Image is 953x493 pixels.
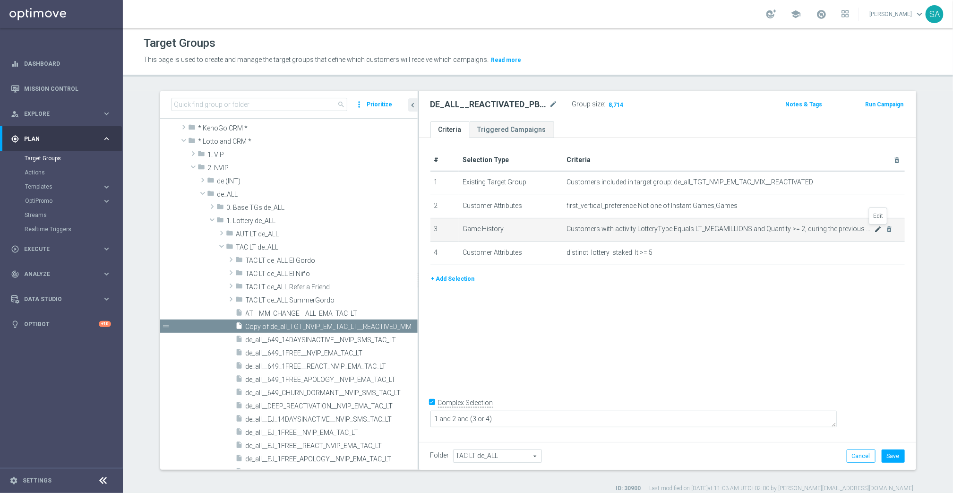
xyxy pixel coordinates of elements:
[25,225,98,233] a: Realtime Triggers
[430,121,470,138] a: Criteria
[217,177,418,185] span: de (INT)
[24,311,99,337] a: Optibot
[847,450,876,463] button: Cancel
[459,195,563,218] td: Customer Attributes
[25,155,98,162] a: Target Groups
[10,135,112,143] button: gps_fixed Plan keyboard_arrow_right
[11,270,102,278] div: Analyze
[226,229,234,240] i: folder
[236,467,243,478] i: insert_drive_file
[11,320,19,329] i: lightbulb
[408,98,418,112] button: chevron_left
[246,257,418,265] span: TAC LT de_ALL El Gordo
[10,270,112,278] div: track_changes Analyze keyboard_arrow_right
[11,51,111,76] div: Dashboard
[102,134,111,143] i: keyboard_arrow_right
[236,256,243,267] i: folder
[25,165,122,180] div: Actions
[24,246,102,252] span: Execute
[11,245,102,253] div: Execute
[608,101,625,110] span: 8,714
[25,198,93,204] span: OptiPromo
[11,135,102,143] div: Plan
[198,163,206,174] i: folder
[11,110,19,118] i: person_search
[102,269,111,278] i: keyboard_arrow_right
[784,99,823,110] button: Notes & Tags
[144,36,215,50] h1: Target Groups
[236,428,243,439] i: insert_drive_file
[236,415,243,425] i: insert_drive_file
[430,195,459,218] td: 2
[10,320,112,328] button: lightbulb Optibot +10
[236,335,243,346] i: insert_drive_file
[10,60,112,68] div: equalizer Dashboard
[236,454,243,465] i: insert_drive_file
[438,398,493,407] label: Complex Selection
[10,245,112,253] div: play_circle_outline Execute keyboard_arrow_right
[23,478,52,484] a: Settings
[24,296,102,302] span: Data Studio
[246,349,418,357] span: de_all__649_1FREE__NVIP_EMA_TAC_LT
[227,217,418,225] span: 1. Lottery de_ALL
[430,274,476,284] button: + Add Selection
[24,136,102,142] span: Plan
[567,225,874,233] span: Customers with activity LotteryType Equals LT_MEGAMILLIONS and Quantity >= 2, during the previous...
[337,101,345,108] span: search
[409,101,418,110] i: chevron_left
[459,242,563,265] td: Customer Attributes
[207,190,215,200] i: folder
[246,270,418,278] span: TAC LT de_ALL El Ni&#xF1;o
[246,376,418,384] span: de_all__649_1FREE_APOLOGY__NVIP_EMA_TAC_LT
[144,56,489,63] span: This page is used to create and manage the target groups that define which customers will receive...
[246,442,418,450] span: de_all__EJ_1FREE__REACT_NVIP_EMA_TAC_LT
[459,218,563,242] td: Game History
[102,294,111,303] i: keyboard_arrow_right
[25,180,122,194] div: Templates
[11,135,19,143] i: gps_fixed
[99,321,111,327] div: +10
[604,100,606,108] label: :
[10,85,112,93] div: Mission Control
[246,468,418,476] span: de_all__EJ_NOLOGIN_2WEEKS__NVIP_SMS_TAC_LT
[25,169,98,176] a: Actions
[208,164,418,172] span: 2. NVIP
[217,190,418,199] span: de_ALL
[10,110,112,118] button: person_search Explore keyboard_arrow_right
[650,484,914,493] label: Last modified on [DATE] at 11:03 AM UTC+02:00 by [PERSON_NAME][EMAIL_ADDRESS][DOMAIN_NAME]
[189,137,196,147] i: folder
[236,322,243,333] i: insert_drive_file
[926,5,944,23] div: SA
[430,171,459,195] td: 1
[567,156,591,164] span: Criteria
[430,218,459,242] td: 3
[227,204,418,212] span: 0. Base TGs de_ALL
[236,441,243,452] i: insert_drive_file
[25,198,102,204] div: OptiPromo
[567,178,814,186] span: Customers included in target group: de_all_TGT_NVIP_EM_TAC_MIX__REACTIVATED
[470,121,554,138] a: Triggered Campaigns
[24,271,102,277] span: Analyze
[246,296,418,304] span: TAC LT de_ALL SummerGordo
[24,51,111,76] a: Dashboard
[10,295,112,303] button: Data Studio keyboard_arrow_right
[24,111,102,117] span: Explore
[914,9,925,19] span: keyboard_arrow_down
[236,269,243,280] i: folder
[246,363,418,371] span: de_all__649_1FREE__REACT_NVIP_EMA_TAC_LT
[25,151,122,165] div: Target Groups
[226,242,234,253] i: folder
[430,99,548,110] h2: DE_ALL__REACTIVATED_PB__NVIP_EMA_TAC_LT
[217,203,224,214] i: folder
[459,171,563,195] td: Existing Target Group
[236,375,243,386] i: insert_drive_file
[25,184,93,190] span: Templates
[102,244,111,253] i: keyboard_arrow_right
[246,310,418,318] span: AT__MM_CHANGE__ALL_EMA_TAC_LT
[102,109,111,118] i: keyboard_arrow_right
[246,323,418,331] span: Copy of de_all_TGT_NVIP_EM_TAC_LT__REACTIVED_MM
[236,230,418,238] span: AUT LT de_ALL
